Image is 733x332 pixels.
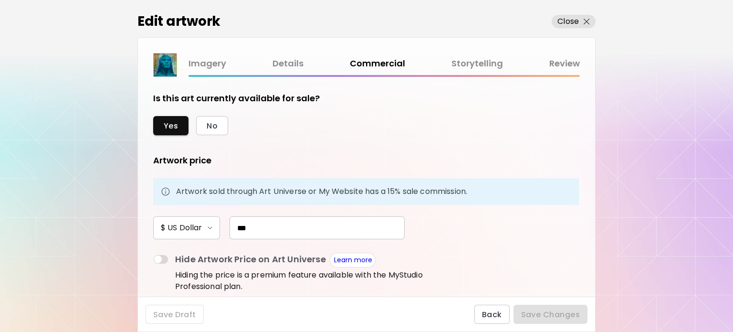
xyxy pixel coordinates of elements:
a: Review [549,57,580,71]
p: Artwork sold through Art Universe or My Website has a 15% sale commission. [176,186,467,197]
img: thumbnail [154,54,177,76]
p: Hide Artwork Price on Art Universe [175,253,326,268]
img: info [161,187,170,196]
h5: Is this art currently available for sale? [153,92,320,105]
h6: $ US Dollar [161,222,202,234]
span: No [207,121,218,131]
button: Yes [153,116,188,135]
a: Details [272,57,304,71]
p: Hiding the price is a premium feature available with the MyStudio Professional plan. [175,269,459,292]
a: Storytelling [451,57,503,71]
button: Back [474,305,510,324]
button: $ US Dollar [153,216,220,239]
button: No [196,116,228,135]
a: Learn more [334,255,372,265]
a: Imagery [188,57,226,71]
span: Back [482,310,502,320]
span: Yes [164,121,178,131]
h5: Artwork price [153,154,211,167]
